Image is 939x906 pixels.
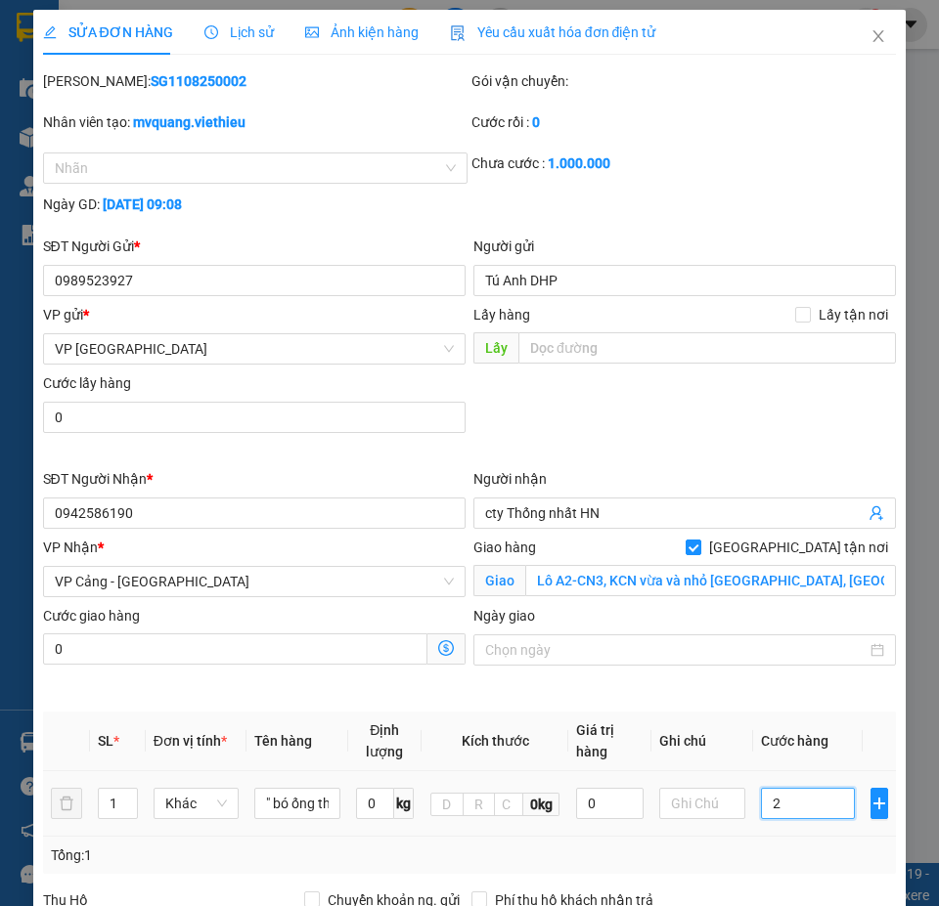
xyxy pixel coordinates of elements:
[576,722,614,759] span: Giá trị hàng
[366,722,403,759] span: Định lượng
[494,793,523,816] input: C
[471,111,896,133] div: Cước rồi :
[518,332,896,364] input: Dọc đường
[471,70,896,92] div: Gói vận chuyển:
[473,332,518,364] span: Lấy
[473,608,535,624] label: Ngày giao
[254,788,339,819] input: VD: Bàn, Ghế
[165,789,227,818] span: Khác
[204,24,274,40] span: Lịch sử
[43,468,466,490] div: SĐT Người Nhận
[450,24,656,40] span: Yêu cầu xuất hóa đơn điện tử
[548,155,610,171] b: 1.000.000
[525,565,896,596] input: Giao tận nơi
[851,10,906,65] button: Close
[55,334,454,364] span: VP Sài Gòn
[43,402,466,433] input: Cước lấy hàng
[43,24,173,40] span: SỬA ĐƠN HÀNG
[154,733,227,749] span: Đơn vị tính
[55,567,454,596] span: VP Cảng - Hà Nội
[473,565,525,596] span: Giao
[485,639,867,661] input: Ngày giao
[204,25,218,39] span: clock-circle
[51,788,82,819] button: delete
[133,114,246,130] b: mvquang.viethieu
[869,505,884,521] span: user-add
[450,25,466,41] img: icon
[43,304,466,325] div: VP gửi
[43,236,466,257] div: SĐT Người Gửi
[430,793,464,816] input: D
[305,25,319,39] span: picture
[43,70,468,92] div: [PERSON_NAME]:
[761,733,828,749] span: Cước hàng
[462,733,529,749] span: Kích thước
[43,111,468,133] div: Nhân viên tạo:
[103,196,182,212] b: [DATE] 09:08
[463,793,496,816] input: R
[811,304,896,325] span: Lấy tận nơi
[98,733,113,749] span: SL
[473,468,896,490] div: Người nhận
[43,194,468,215] div: Ngày GD:
[43,608,140,624] label: Cước giao hàng
[43,539,98,555] span: VP Nhận
[254,733,312,749] span: Tên hàng
[659,788,744,819] input: Ghi Chú
[871,28,886,44] span: close
[51,844,469,866] div: Tổng: 1
[43,25,57,39] span: edit
[471,152,896,174] div: Chưa cước :
[473,539,536,555] span: Giao hàng
[438,640,454,656] span: dollar-circle
[701,537,896,558] span: [GEOGRAPHIC_DATA] tận nơi
[151,73,246,89] b: SG1108250002
[305,24,419,40] span: Ảnh kiện hàng
[43,633,427,665] input: Cước giao hàng
[651,712,752,771] th: Ghi chú
[523,793,559,816] span: 0kg
[473,236,896,257] div: Người gửi
[872,796,888,811] span: plus
[532,114,540,130] b: 0
[473,307,530,323] span: Lấy hàng
[43,375,131,391] label: Cước lấy hàng
[871,788,889,819] button: plus
[394,788,414,819] span: kg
